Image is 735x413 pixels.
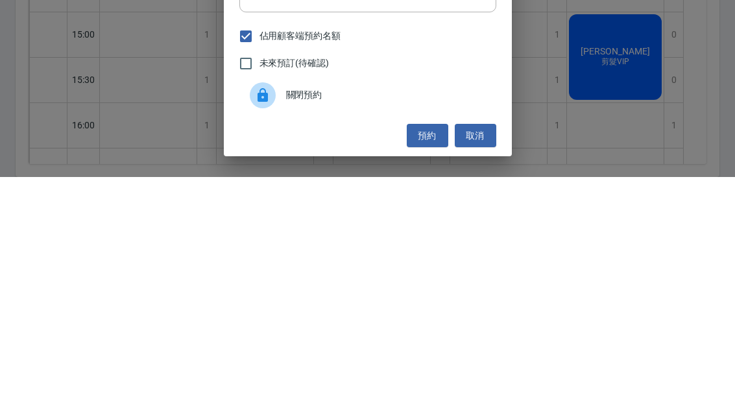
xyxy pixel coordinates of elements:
label: 顧客電話 [248,25,280,35]
div: 關閉預約 [239,313,496,349]
button: 預約 [407,360,448,384]
button: 取消 [455,360,496,384]
span: 關閉預約 [286,324,486,338]
label: 顧客姓名 [248,71,280,80]
label: 備註 [248,161,262,171]
span: 未來預訂(待確認) [259,292,330,306]
span: 佔用顧客端預約名額 [259,265,341,279]
div: 30分鐘 [239,122,496,157]
label: 服務時長 [248,116,276,126]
